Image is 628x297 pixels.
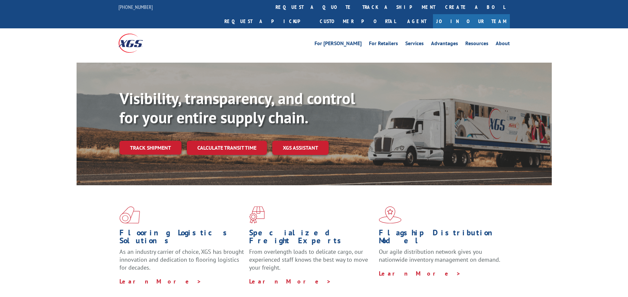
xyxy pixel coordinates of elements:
[187,141,267,155] a: Calculate transit time
[249,206,265,223] img: xgs-icon-focused-on-flooring-red
[119,278,202,285] a: Learn More >
[315,14,401,28] a: Customer Portal
[249,278,331,285] a: Learn More >
[219,14,315,28] a: Request a pickup
[431,41,458,48] a: Advantages
[379,248,500,263] span: Our agile distribution network gives you nationwide inventory management on demand.
[119,206,140,223] img: xgs-icon-total-supply-chain-intelligence-red
[465,41,488,48] a: Resources
[249,229,374,248] h1: Specialized Freight Experts
[272,141,329,155] a: XGS ASSISTANT
[379,270,461,277] a: Learn More >
[119,229,244,248] h1: Flooring Logistics Solutions
[379,206,402,223] img: xgs-icon-flagship-distribution-model-red
[119,248,244,271] span: As an industry carrier of choice, XGS has brought innovation and dedication to flooring logistics...
[433,14,510,28] a: Join Our Team
[119,141,182,155] a: Track shipment
[119,88,355,128] b: Visibility, transparency, and control for your entire supply chain.
[496,41,510,48] a: About
[369,41,398,48] a: For Retailers
[118,4,153,10] a: [PHONE_NUMBER]
[249,248,374,277] p: From overlength loads to delicate cargo, our experienced staff knows the best way to move your fr...
[379,229,504,248] h1: Flagship Distribution Model
[314,41,362,48] a: For [PERSON_NAME]
[405,41,424,48] a: Services
[401,14,433,28] a: Agent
